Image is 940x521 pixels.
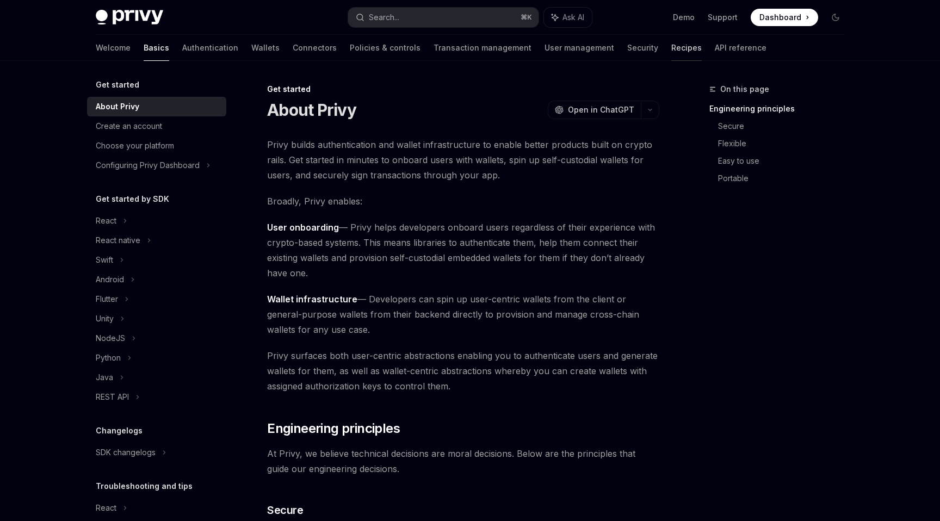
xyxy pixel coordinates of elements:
span: Broadly, Privy enables: [267,194,659,209]
div: Configuring Privy Dashboard [96,159,200,172]
a: Policies & controls [350,35,420,61]
span: Secure [267,503,303,518]
h5: Get started [96,78,139,91]
span: Open in ChatGPT [568,104,634,115]
h5: Get started by SDK [96,193,169,206]
a: Engineering principles [709,100,853,117]
div: Flutter [96,293,118,306]
span: — Developers can spin up user-centric wallets from the client or general-purpose wallets from the... [267,291,659,337]
a: Connectors [293,35,337,61]
span: Privy surfaces both user-centric abstractions enabling you to authenticate users and generate wal... [267,348,659,394]
a: Dashboard [751,9,818,26]
h1: About Privy [267,100,356,120]
div: Choose your platform [96,139,174,152]
button: Ask AI [544,8,592,27]
span: Privy builds authentication and wallet infrastructure to enable better products built on crypto r... [267,137,659,183]
span: ⌘ K [521,13,532,22]
a: Wallets [251,35,280,61]
h5: Troubleshooting and tips [96,480,193,493]
div: REST API [96,390,129,404]
img: dark logo [96,10,163,25]
div: Create an account [96,120,162,133]
button: Open in ChatGPT [548,101,641,119]
div: React [96,214,116,227]
div: React native [96,234,140,247]
div: React [96,501,116,514]
a: Welcome [96,35,131,61]
a: Demo [673,12,695,23]
div: About Privy [96,100,139,113]
span: Ask AI [562,12,584,23]
a: Transaction management [434,35,531,61]
h5: Changelogs [96,424,143,437]
div: Android [96,273,124,286]
a: About Privy [87,97,226,116]
button: Search...⌘K [348,8,539,27]
span: — Privy helps developers onboard users regardless of their experience with crypto-based systems. ... [267,220,659,281]
a: Support [708,12,738,23]
a: Secure [718,117,853,135]
a: Security [627,35,658,61]
a: User management [545,35,614,61]
button: Toggle dark mode [827,9,844,26]
div: Java [96,371,113,384]
span: On this page [720,83,769,96]
div: Search... [369,11,399,24]
div: Unity [96,312,114,325]
a: Flexible [718,135,853,152]
a: Choose your platform [87,136,226,156]
a: Easy to use [718,152,853,170]
span: Dashboard [759,12,801,23]
div: NodeJS [96,332,125,345]
a: Recipes [671,35,702,61]
strong: Wallet infrastructure [267,294,357,305]
span: At Privy, we believe technical decisions are moral decisions. Below are the principles that guide... [267,446,659,476]
a: Authentication [182,35,238,61]
span: Engineering principles [267,420,400,437]
a: Basics [144,35,169,61]
div: Python [96,351,121,364]
div: SDK changelogs [96,446,156,459]
div: Swift [96,253,113,266]
a: API reference [715,35,766,61]
strong: User onboarding [267,222,339,233]
div: Get started [267,84,659,95]
a: Portable [718,170,853,187]
a: Create an account [87,116,226,136]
